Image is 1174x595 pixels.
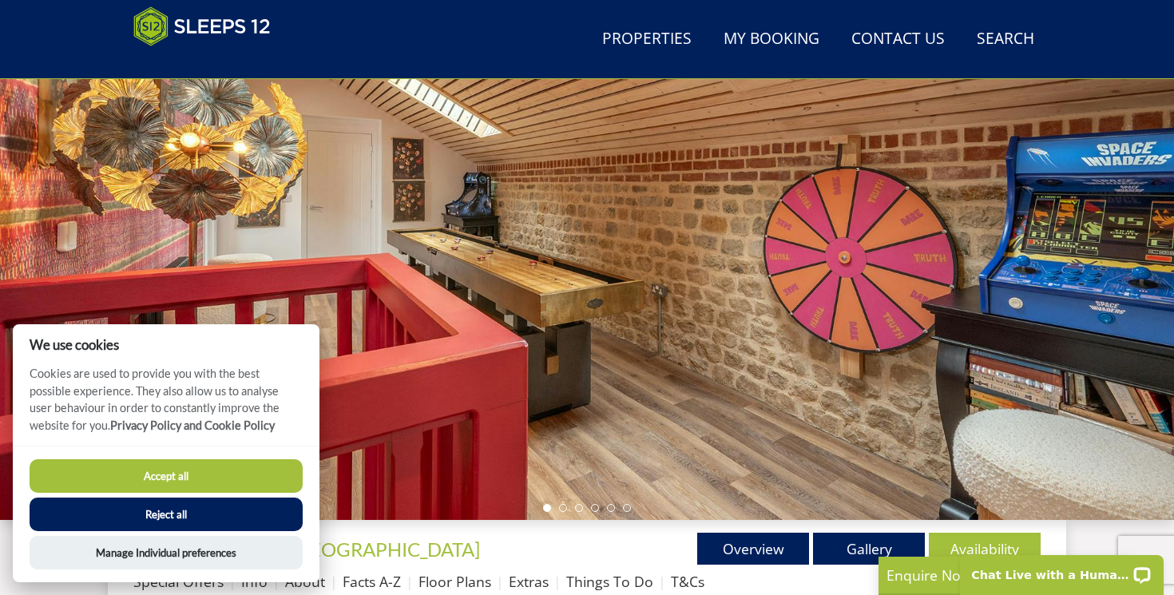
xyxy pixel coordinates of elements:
a: [GEOGRAPHIC_DATA] [290,537,480,561]
h2: We use cookies [13,337,319,352]
span: - [284,537,480,561]
button: Manage Individual preferences [30,536,303,569]
a: Contact Us [845,22,951,58]
a: Things To Do [566,572,653,591]
iframe: Customer reviews powered by Trustpilot [125,56,293,69]
a: Search [970,22,1041,58]
a: Floor Plans [418,572,491,591]
a: Extras [509,572,549,591]
a: Availability [929,533,1041,565]
p: Cookies are used to provide you with the best possible experience. They also allow us to analyse ... [13,365,319,446]
a: T&Cs [671,572,704,591]
a: My Booking [717,22,826,58]
a: Properties [596,22,698,58]
iframe: LiveChat chat widget [950,545,1174,595]
img: Sleeps 12 [133,6,271,46]
a: Facts A-Z [343,572,401,591]
a: Privacy Policy and Cookie Policy [110,418,275,432]
button: Reject all [30,498,303,531]
button: Accept all [30,459,303,493]
a: Overview [697,533,809,565]
a: Gallery [813,533,925,565]
p: Enquire Now [886,565,1126,585]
